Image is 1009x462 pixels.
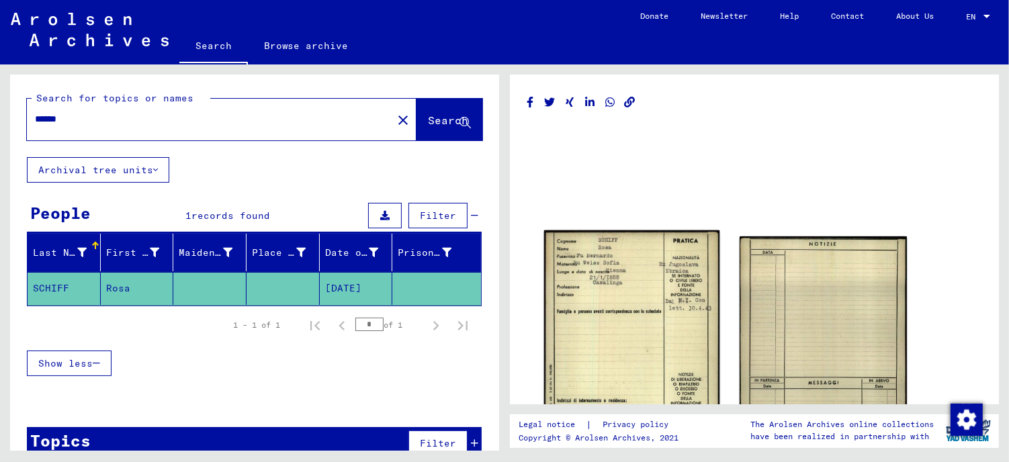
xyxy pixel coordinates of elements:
div: First Name [106,246,160,260]
div: Date of Birth [325,246,379,260]
div: Last Name [33,246,87,260]
button: Filter [408,430,468,456]
button: First page [302,312,328,338]
mat-cell: [DATE] [320,272,393,305]
div: | [519,418,685,432]
p: Copyright © Arolsen Archives, 2021 [519,432,685,444]
div: 1 – 1 of 1 [233,319,280,331]
span: 1 [185,210,191,222]
span: Filter [420,210,456,222]
mat-header-cell: Maiden Name [173,234,247,271]
div: Prisoner # [398,246,451,260]
mat-cell: SCHIFF [28,272,101,305]
div: People [30,201,91,225]
mat-header-cell: Last Name [28,234,101,271]
button: Clear [390,106,416,133]
button: Filter [408,203,468,228]
button: Show less [27,351,112,376]
button: Share on Twitter [543,94,557,111]
div: Topics [30,428,91,453]
span: Filter [420,437,456,449]
div: Last Name [33,242,103,263]
div: Maiden Name [179,242,249,263]
img: yv_logo.png [943,414,994,447]
mat-header-cell: Prisoner # [392,234,481,271]
mat-header-cell: Date of Birth [320,234,393,271]
span: Show less [38,357,93,369]
p: have been realized in partnership with [751,430,934,443]
mat-cell: Rosa [101,272,174,305]
mat-header-cell: First Name [101,234,174,271]
a: Search [179,30,248,64]
img: Change consent [951,404,983,436]
button: Share on WhatsApp [603,94,617,111]
button: Last page [449,312,476,338]
button: Search [416,99,482,140]
a: Legal notice [519,418,586,432]
button: Copy link [623,94,637,111]
span: records found [191,210,270,222]
button: Share on Xing [563,94,577,111]
div: of 1 [355,318,423,331]
span: Search [428,113,468,127]
div: Prisoner # [398,242,468,263]
mat-label: Search for topics or names [36,92,193,104]
img: Arolsen_neg.svg [11,13,169,46]
button: Archival tree units [27,157,169,183]
button: Previous page [328,312,355,338]
button: Next page [423,312,449,338]
div: Place of Birth [252,242,322,263]
a: Privacy policy [592,418,685,432]
a: Browse archive [248,30,365,62]
button: Share on Facebook [523,94,537,111]
div: Place of Birth [252,246,306,260]
mat-icon: close [395,112,411,128]
mat-header-cell: Place of Birth [247,234,320,271]
p: The Arolsen Archives online collections [751,418,934,430]
div: Date of Birth [325,242,396,263]
div: Maiden Name [179,246,232,260]
div: First Name [106,242,177,263]
span: EN [966,12,981,21]
button: Share on LinkedIn [583,94,597,111]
